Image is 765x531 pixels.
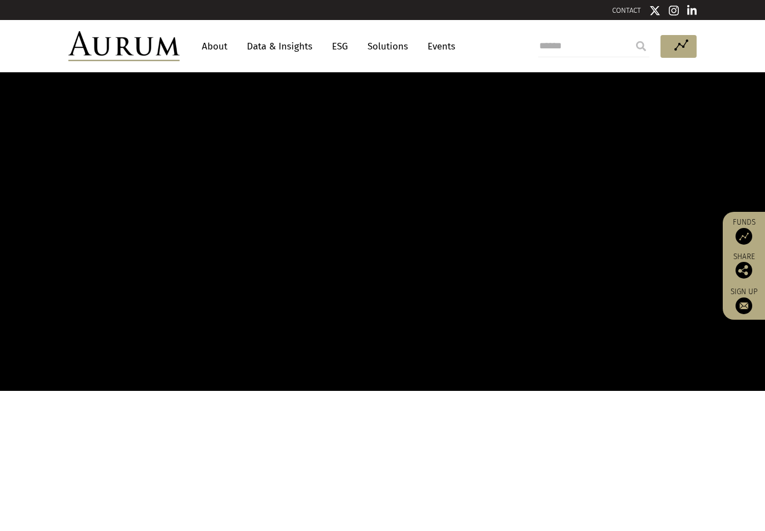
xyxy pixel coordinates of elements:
img: Aurum [68,31,180,61]
a: Solutions [362,36,414,57]
a: Funds [728,217,759,245]
a: Sign up [728,287,759,314]
a: ESG [326,36,354,57]
img: Instagram icon [669,5,679,16]
img: Share this post [736,262,752,279]
a: Data & Insights [241,36,318,57]
div: Share [728,253,759,279]
a: Events [422,36,455,57]
img: Linkedin icon [687,5,697,16]
a: CONTACT [612,6,641,14]
img: Twitter icon [649,5,660,16]
a: About [196,36,233,57]
img: Access Funds [736,228,752,245]
img: Sign up to our newsletter [736,297,752,314]
input: Submit [630,35,652,57]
